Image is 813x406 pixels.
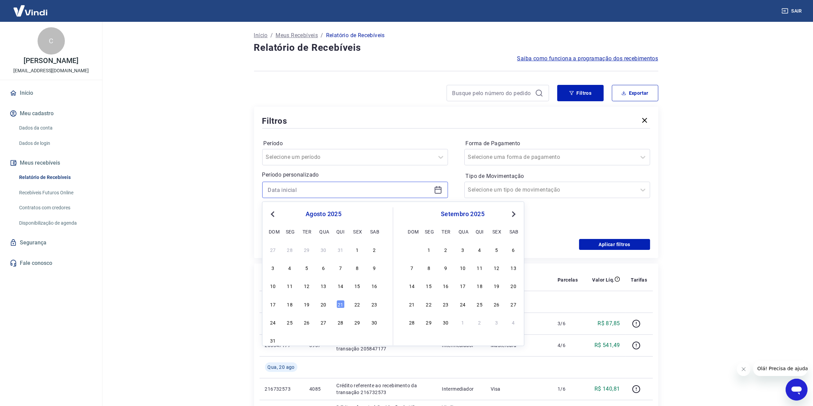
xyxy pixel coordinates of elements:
div: C [38,27,65,55]
input: Data inicial [268,185,431,195]
div: ter [303,227,311,236]
p: Intermediador [442,386,480,392]
div: seg [425,227,433,236]
div: Choose segunda-feira, 25 de agosto de 2025 [286,318,294,326]
a: Contratos com credores [16,201,94,215]
div: Choose domingo, 24 de agosto de 2025 [269,318,277,326]
a: Início [8,86,94,101]
div: Choose sábado, 30 de agosto de 2025 [370,318,378,326]
div: Choose sábado, 2 de agosto de 2025 [370,245,378,254]
p: 4/6 [558,342,578,349]
p: R$ 541,49 [594,341,620,349]
p: Tarifas [631,276,647,283]
p: Parcelas [558,276,578,283]
div: Choose domingo, 10 de agosto de 2025 [269,282,277,290]
iframe: Botão para abrir a janela de mensagens [786,379,808,401]
div: Choose sábado, 13 de setembro de 2025 [509,264,518,272]
a: Dados da conta [16,121,94,135]
button: Exportar [612,85,658,101]
div: Choose terça-feira, 9 de setembro de 2025 [442,264,450,272]
div: Choose terça-feira, 19 de agosto de 2025 [303,300,311,308]
div: sab [509,227,518,236]
div: Choose quarta-feira, 3 de setembro de 2025 [459,245,467,254]
div: Choose quinta-feira, 25 de setembro de 2025 [476,300,484,308]
div: Choose terça-feira, 16 de setembro de 2025 [442,282,450,290]
div: Choose domingo, 28 de setembro de 2025 [408,318,416,326]
p: Valor Líq. [592,276,615,283]
span: Saiba como funciona a programação dos recebimentos [517,55,658,63]
p: / [321,31,323,40]
div: qui [476,227,484,236]
p: 1/6 [558,386,578,392]
div: Choose quarta-feira, 6 de agosto de 2025 [320,264,328,272]
div: Choose sexta-feira, 5 de setembro de 2025 [353,336,362,345]
div: Choose terça-feira, 23 de setembro de 2025 [442,300,450,308]
div: Choose domingo, 27 de julho de 2025 [269,245,277,254]
div: Choose segunda-feira, 11 de agosto de 2025 [286,282,294,290]
p: 3/6 [558,320,578,327]
div: Choose segunda-feira, 22 de setembro de 2025 [425,300,433,308]
h5: Filtros [262,116,288,126]
p: Visa [491,386,547,392]
div: Choose quinta-feira, 14 de agosto de 2025 [336,282,345,290]
div: Choose terça-feira, 26 de agosto de 2025 [303,318,311,326]
div: Choose sábado, 6 de setembro de 2025 [370,336,378,345]
div: Choose sexta-feira, 1 de agosto de 2025 [353,245,362,254]
p: Crédito referente ao recebimento da transação 216732573 [336,382,431,396]
div: Choose segunda-feira, 28 de julho de 2025 [286,245,294,254]
div: Choose domingo, 14 de setembro de 2025 [408,282,416,290]
button: Aplicar filtros [579,239,650,250]
div: Choose sábado, 20 de setembro de 2025 [509,282,518,290]
div: Choose quarta-feira, 24 de setembro de 2025 [459,300,467,308]
div: Choose sábado, 6 de setembro de 2025 [509,245,518,254]
a: Relatório de Recebíveis [16,170,94,184]
div: Choose segunda-feira, 1 de setembro de 2025 [425,245,433,254]
div: Choose segunda-feira, 4 de agosto de 2025 [286,264,294,272]
button: Meus recebíveis [8,155,94,170]
div: Choose quinta-feira, 4 de setembro de 2025 [336,336,345,345]
div: Choose segunda-feira, 29 de setembro de 2025 [425,318,433,326]
div: Choose quinta-feira, 2 de outubro de 2025 [476,318,484,326]
div: dom [269,227,277,236]
button: Sair [780,5,805,17]
div: Choose quinta-feira, 4 de setembro de 2025 [476,245,484,254]
p: Relatório de Recebíveis [326,31,385,40]
div: Choose quarta-feira, 27 de agosto de 2025 [320,318,328,326]
p: [EMAIL_ADDRESS][DOMAIN_NAME] [13,67,89,74]
div: Choose quarta-feira, 30 de julho de 2025 [320,245,328,254]
p: [PERSON_NAME] [24,57,78,64]
a: Fale conosco [8,256,94,271]
span: Qua, 20 ago [268,364,295,371]
p: Meus Recebíveis [276,31,318,40]
div: Choose quarta-feira, 17 de setembro de 2025 [459,282,467,290]
div: Choose terça-feira, 29 de julho de 2025 [303,245,311,254]
p: 4085 [309,386,325,392]
p: Período personalizado [262,171,448,179]
a: Segurança [8,235,94,250]
div: month 2025-09 [407,245,519,327]
a: Início [254,31,268,40]
div: Choose sexta-feira, 22 de agosto de 2025 [353,300,362,308]
div: Choose segunda-feira, 15 de setembro de 2025 [425,282,433,290]
div: Choose terça-feira, 2 de setembro de 2025 [303,336,311,345]
div: Choose terça-feira, 12 de agosto de 2025 [303,282,311,290]
div: agosto 2025 [268,210,379,218]
div: Choose segunda-feira, 1 de setembro de 2025 [286,336,294,345]
div: Choose domingo, 3 de agosto de 2025 [269,264,277,272]
div: qui [336,227,345,236]
a: Disponibilização de agenda [16,216,94,230]
div: Choose terça-feira, 5 de agosto de 2025 [303,264,311,272]
div: sex [353,227,362,236]
div: Choose domingo, 31 de agosto de 2025 [269,336,277,345]
iframe: Fechar mensagem [737,362,751,376]
div: Choose sexta-feira, 29 de agosto de 2025 [353,318,362,326]
div: Choose quinta-feira, 31 de julho de 2025 [336,245,345,254]
div: sab [370,227,378,236]
div: Choose quinta-feira, 7 de agosto de 2025 [336,264,345,272]
div: Choose sábado, 4 de outubro de 2025 [509,318,518,326]
button: Previous Month [269,210,277,218]
div: Choose quinta-feira, 18 de setembro de 2025 [476,282,484,290]
div: Choose sexta-feira, 8 de agosto de 2025 [353,264,362,272]
div: Choose sábado, 23 de agosto de 2025 [370,300,378,308]
label: Forma de Pagamento [466,139,649,148]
